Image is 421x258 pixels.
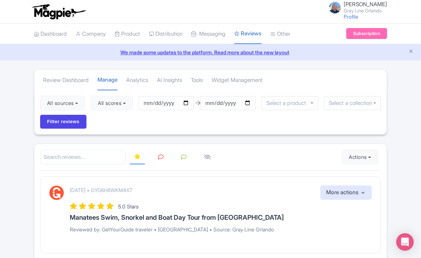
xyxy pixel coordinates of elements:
a: Review Dashboard [43,70,89,90]
span: [PERSON_NAME] [344,1,387,8]
img: ymf3mfneirbfptja9aqw.jpg [329,2,341,13]
span: 5.0 Stars [118,203,139,210]
a: Subscription [346,28,387,39]
button: All sources [40,96,85,110]
a: Product [115,24,140,44]
input: Select a collection [329,100,376,106]
input: Select a product [266,100,310,106]
button: Actions [342,150,378,164]
a: AI Insights [157,70,182,90]
input: Filter reviews [40,115,86,129]
p: Reviewed by: GetYourGuide traveler • [GEOGRAPHIC_DATA] • Source: Gray Line Orlando [70,226,372,233]
a: Tools [191,70,203,90]
small: Gray Line Orlando [344,8,387,13]
div: Open Intercom Messenger [396,233,414,251]
a: Messaging [191,24,225,44]
img: logo-ab69f6fb50320c5b225c76a69d11143b.png [30,4,87,20]
a: We made some updates to the platform. Read more about the new layout [4,48,417,56]
img: GetYourGuide Logo [49,185,64,200]
a: Manage [97,70,117,91]
a: Distribution [149,24,182,44]
a: Widget Management [212,70,263,90]
a: [PERSON_NAME] Gray Line Orlando [325,1,387,13]
button: Close announcement [408,48,414,56]
a: Dashboard [34,24,67,44]
h3: Manatees Swim, Snorkel and Boat Day Tour from [GEOGRAPHIC_DATA] [70,214,372,221]
a: Analytics [126,70,148,90]
a: Profile [344,13,358,20]
button: All scores [91,96,133,110]
button: More actions [320,185,372,200]
a: Company [76,24,106,44]
a: Other [270,24,290,44]
input: Search reviews... [40,150,125,165]
a: Reviews [234,24,262,44]
p: [DATE] • GYG6H8WKM4X7 [70,186,132,194]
